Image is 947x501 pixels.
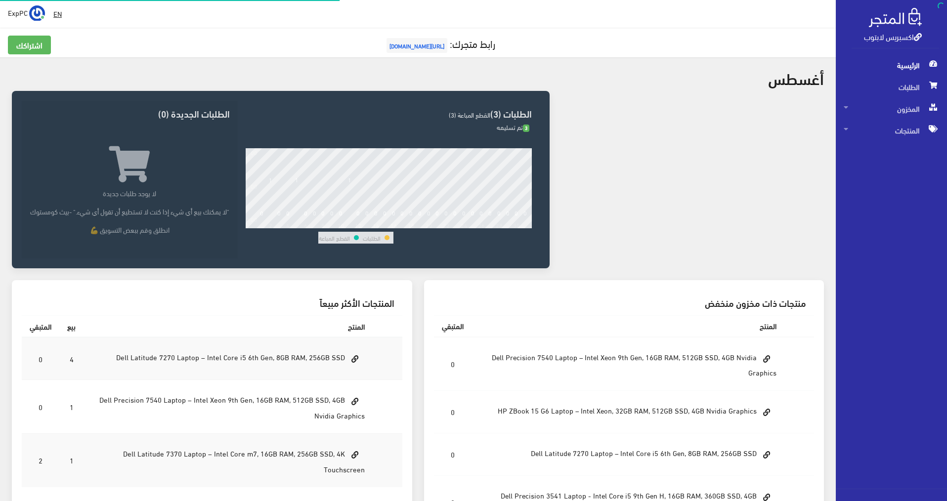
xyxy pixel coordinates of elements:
span: الرئيسية [844,54,939,76]
u: EN [53,7,62,20]
div: 10 [338,221,344,228]
div: 12 [355,221,362,228]
div: 8 [321,221,325,228]
h2: أغسطس [768,69,824,86]
div: 20 [426,221,432,228]
td: Dell Latitude 7270 Laptop – Intel Core i5 6th Gen, 8GB RAM, 256GB SSD [472,433,785,476]
span: تم تسليمه [497,121,529,133]
span: الطلبات [844,76,939,98]
th: المتبقي [434,316,472,337]
div: 16 [390,221,397,228]
td: 2 [22,433,59,487]
div: 24 [461,221,468,228]
h3: الطلبات الجديدة (0) [30,109,229,118]
td: Dell Precision 7540 Laptop – Intel Xeon 9th Gen, 16GB RAM, 512GB SSD, 4GB Nvidia Graphics [84,380,373,433]
h3: منتجات ذات مخزون منخفض [442,298,807,307]
td: 0 [22,337,59,380]
span: المخزون [844,98,939,120]
div: 30 [513,221,520,228]
td: 1 [59,433,84,487]
td: 0 [434,391,472,433]
img: ... [29,5,45,21]
div: 22 [443,221,450,228]
div: 18 [408,221,415,228]
div: 26 [478,221,485,228]
td: Dell Precision 7540 Laptop – Intel Xeon 9th Gen, 16GB RAM, 512GB SSD, 4GB Nvidia Graphics [472,337,785,391]
td: 0 [434,433,472,476]
span: المنتجات [844,120,939,141]
a: المنتجات [836,120,947,141]
th: المنتج [84,316,373,337]
p: "لا يمكنك بيع أي شيء إذا كنت لا تستطيع أن تقول أي شيء." -بيث كومستوك [30,206,229,216]
th: المتبقي [22,316,59,337]
td: Dell Latitude 7370 Laptop – Intel Core m7, 16GB RAM, 256GB SSD, 4K Touchscreen [84,433,373,487]
span: القطع المباعة (3) [449,109,490,121]
td: 4 [59,337,84,380]
span: [URL][DOMAIN_NAME] [387,38,447,53]
a: اكسبريس لابتوب [864,29,922,43]
a: الطلبات [836,76,947,98]
div: 4 [286,221,290,228]
p: لا يوجد طلبات جديدة [30,188,229,198]
a: رابط متجرك:[URL][DOMAIN_NAME] [384,34,495,52]
td: 1 [59,380,84,433]
span: 3 [523,125,529,132]
h3: الطلبات (3) [246,109,532,118]
th: بيع [59,316,84,337]
div: 2 [269,221,272,228]
a: EN [49,5,66,23]
div: 28 [496,221,503,228]
td: Dell Latitude 7270 Laptop – Intel Core i5 6th Gen, 8GB RAM, 256GB SSD [84,337,373,380]
div: 14 [373,221,380,228]
td: HP ZBook 15 G6 Laptop – Intel Xeon, 32GB RAM, 512GB SSD, 4GB Nvidia Graphics [472,391,785,433]
td: 0 [434,337,472,391]
span: ExpPC [8,6,28,19]
p: انطلق وقم ببعض التسويق 💪 [30,224,229,235]
a: الرئيسية [836,54,947,76]
a: المخزون [836,98,947,120]
th: المنتج [472,316,785,337]
a: ... ExpPC [8,5,45,21]
td: 0 [22,380,59,433]
h3: المنتجات الأكثر مبيعاً [30,298,394,307]
a: اشتراكك [8,36,51,54]
div: 6 [304,221,307,228]
img: . [869,8,922,27]
td: القطع المباعة [318,232,350,244]
td: الطلبات [362,232,381,244]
